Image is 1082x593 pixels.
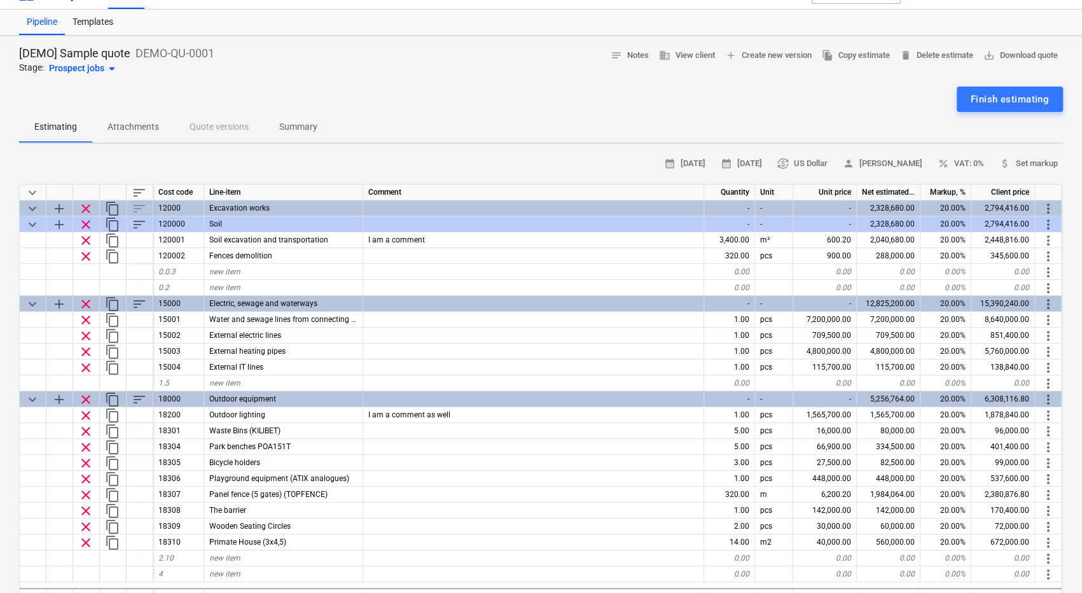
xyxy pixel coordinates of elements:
[204,185,363,200] div: Line-item
[1041,328,1056,344] span: More actions
[793,359,857,375] div: 115,700.00
[793,550,857,566] div: 0.00
[1041,265,1056,280] span: More actions
[704,264,755,280] div: 0.00
[25,392,40,407] span: Collapse category
[704,296,755,312] div: -
[920,185,971,200] div: Markup, %
[78,344,94,359] span: Remove row
[704,232,755,248] div: 3,400.00
[971,566,1035,582] div: 0.00
[52,201,67,216] span: Add sub category to row
[920,280,971,296] div: 0.00%
[1041,217,1056,232] span: More actions
[971,328,1035,344] div: 851,400.00
[920,216,971,232] div: 20.00%
[704,391,755,407] div: -
[78,201,94,216] span: Remove row
[920,312,971,328] div: 20.00%
[721,157,762,171] span: [DATE]
[857,391,920,407] div: 5,256,764.00
[755,232,793,248] div: m³
[971,264,1035,280] div: 0.00
[153,328,204,344] div: 15002
[78,519,94,534] span: Remove row
[105,471,120,487] span: Duplicate row
[971,91,1049,108] div: Finish estimating
[793,455,857,471] div: 27,500.00
[105,312,120,328] span: Duplicate row
[900,48,973,63] span: Delete estimate
[105,217,120,232] span: Duplicate category
[704,534,755,550] div: 14.00
[49,61,120,76] div: Prospect jobs
[34,120,77,134] p: Estimating
[793,200,857,216] div: -
[105,344,120,359] span: Duplicate row
[755,391,793,407] div: -
[920,200,971,216] div: 20.00%
[158,283,169,292] span: 0.2
[704,248,755,264] div: 320.00
[971,200,1035,216] div: 2,794,416.00
[971,534,1035,550] div: 672,000.00
[920,407,971,423] div: 20.00%
[857,503,920,519] div: 142,000.00
[755,455,793,471] div: pcs
[704,439,755,455] div: 5.00
[209,204,270,213] span: Excavation works
[78,328,94,344] span: Remove row
[793,503,857,519] div: 142,000.00
[65,10,121,35] div: Templates
[1041,360,1056,375] span: More actions
[78,392,94,407] span: Remove row
[1041,424,1056,439] span: More actions
[105,233,120,248] span: Duplicate row
[777,158,789,169] span: currency_exchange
[971,519,1035,534] div: 72,000.00
[153,359,204,375] div: 15004
[857,296,920,312] div: 12,825,200.00
[857,439,920,455] div: 334,500.00
[725,48,812,63] span: Create new version
[755,312,793,328] div: pcs
[920,375,971,391] div: 0.00%
[52,217,67,232] span: Add sub category to row
[793,519,857,534] div: 30,000.00
[153,248,204,264] div: 120002
[920,344,971,359] div: 20.00%
[793,407,857,423] div: 1,565,700.00
[704,328,755,344] div: 1.00
[1018,532,1082,593] iframe: Chat Widget
[793,216,857,232] div: -
[920,359,971,375] div: 20.00%
[1041,408,1056,423] span: More actions
[1041,312,1056,328] span: More actions
[78,312,94,328] span: Remove row
[704,312,755,328] div: 1.00
[25,185,40,200] span: Collapse all categories
[153,487,204,503] div: 18307
[957,87,1063,112] button: Finish estimating
[78,360,94,375] span: Remove row
[368,235,425,244] span: I am a comment
[153,296,204,312] div: 15000
[843,157,922,171] span: [PERSON_NAME]
[755,439,793,455] div: pcs
[971,280,1035,296] div: 0.00
[153,455,204,471] div: 18305
[983,50,995,61] span: save_alt
[857,359,920,375] div: 115,700.00
[938,157,984,171] span: VAT: 0%
[755,407,793,423] div: pcs
[857,248,920,264] div: 288,000.00
[153,185,204,200] div: Cost code
[105,408,120,423] span: Duplicate row
[659,48,715,63] span: View client
[132,296,147,312] span: Sort rows within category
[793,439,857,455] div: 66,900.00
[209,299,317,308] span: Electric, sewage and waterways
[1041,503,1056,519] span: More actions
[978,46,1063,66] button: Download quote
[920,487,971,503] div: 20.00%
